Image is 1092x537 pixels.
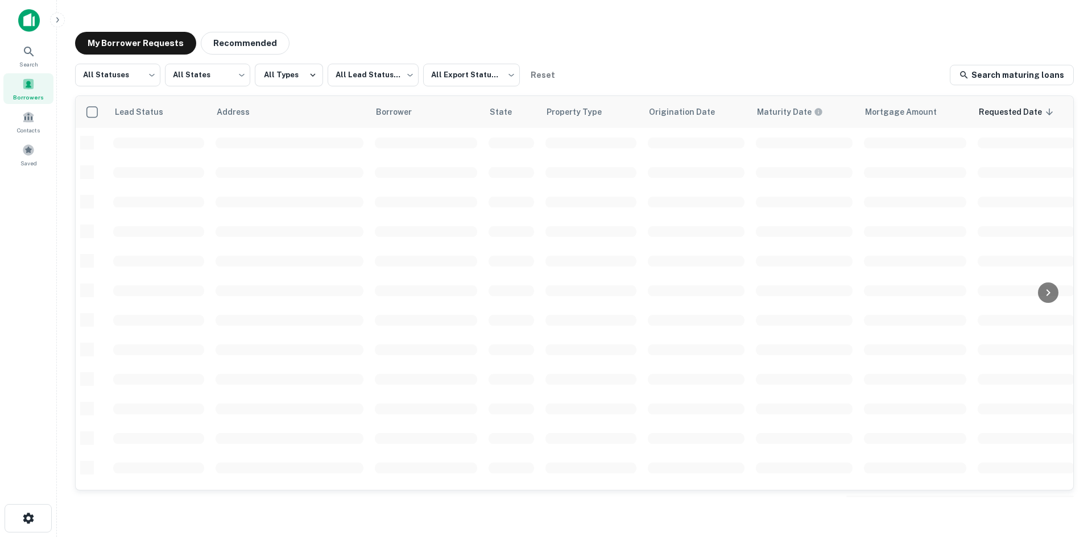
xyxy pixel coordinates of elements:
div: Maturity dates displayed may be estimated. Please contact the lender for the most accurate maturi... [757,106,823,118]
button: Recommended [201,32,289,55]
span: Contacts [17,126,40,135]
th: Property Type [540,96,642,128]
span: Search [19,60,38,69]
span: Borrower [376,105,427,119]
span: Saved [20,159,37,168]
a: Search maturing loans [950,65,1074,85]
div: All States [165,60,250,90]
th: Requested Date [972,96,1080,128]
a: Borrowers [3,73,53,104]
span: Mortgage Amount [865,105,952,119]
iframe: Chat Widget [1035,446,1092,501]
div: All Export Statuses [423,60,520,90]
span: Requested Date [979,105,1057,119]
span: Origination Date [649,105,730,119]
span: Maturity dates displayed may be estimated. Please contact the lender for the most accurate maturi... [757,106,838,118]
th: Mortgage Amount [858,96,972,128]
th: Lead Status [107,96,210,128]
a: Contacts [3,106,53,137]
th: State [483,96,540,128]
span: Borrowers [13,93,44,102]
th: Address [210,96,369,128]
span: State [490,105,527,119]
button: All Types [255,64,323,86]
button: Reset [524,64,561,86]
th: Origination Date [642,96,750,128]
a: Saved [3,139,53,170]
th: Maturity dates displayed may be estimated. Please contact the lender for the most accurate maturi... [750,96,858,128]
th: Borrower [369,96,483,128]
h6: Maturity Date [757,106,812,118]
div: All Statuses [75,60,160,90]
a: Search [3,40,53,71]
div: All Lead Statuses [328,60,419,90]
span: Lead Status [114,105,178,119]
img: capitalize-icon.png [18,9,40,32]
span: Address [217,105,264,119]
button: My Borrower Requests [75,32,196,55]
span: Property Type [547,105,617,119]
